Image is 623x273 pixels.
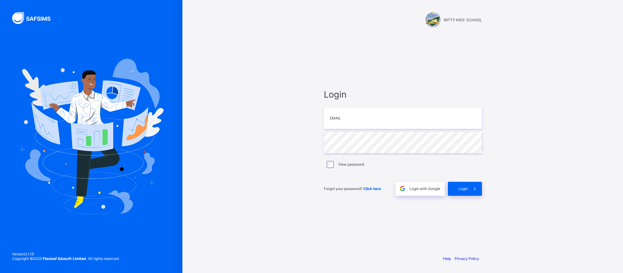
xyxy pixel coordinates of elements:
img: google.396cfc9801f0270233282035f929180a.svg [399,185,406,192]
a: Privacy Policy [455,256,479,261]
span: WITTY KIDS' SCHOOL [444,18,482,22]
a: Help [443,256,451,261]
label: View password [338,162,364,167]
span: Login with Google [410,186,440,191]
a: Click here [363,186,381,191]
span: Copyright © 2025 All rights reserved. [12,256,119,261]
span: Forgot your password? [324,186,381,191]
span: Login [324,89,482,100]
strong: Flexisaf Edusoft Limited. [43,256,87,261]
img: SAFSIMS Logo [12,12,58,24]
img: Hero Image [19,59,164,214]
span: Version 0.1.19 [12,252,119,256]
span: Login [459,186,468,191]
